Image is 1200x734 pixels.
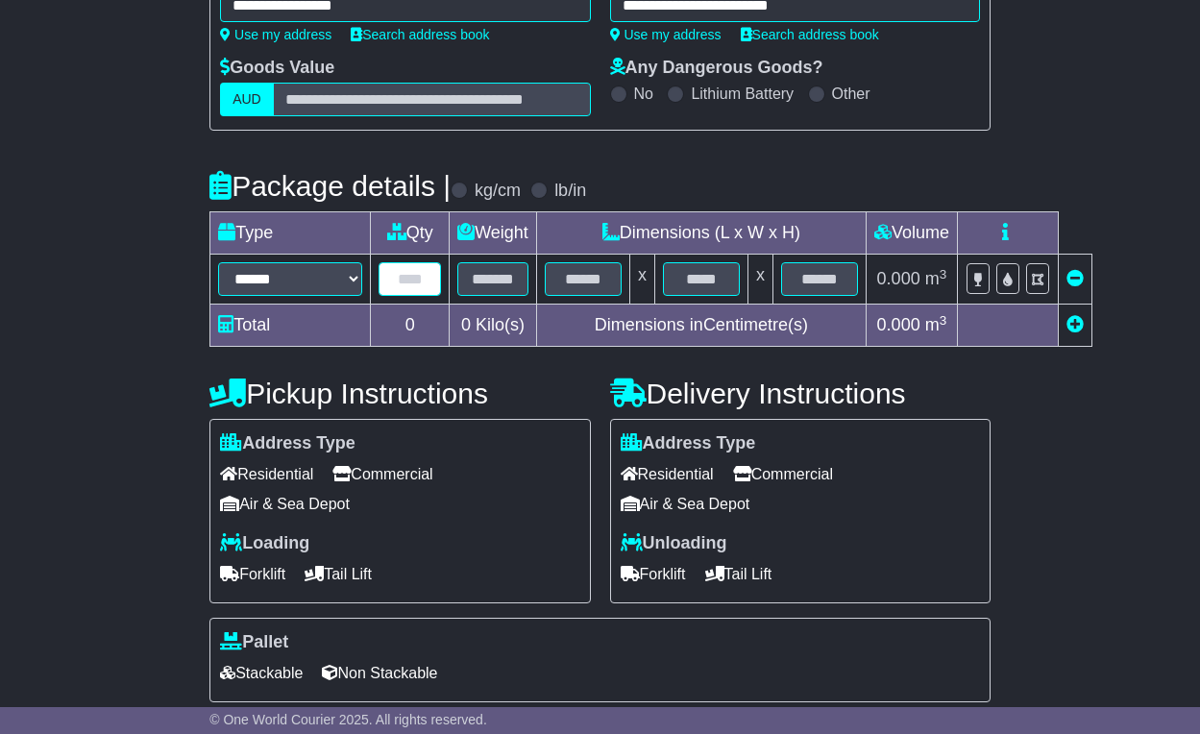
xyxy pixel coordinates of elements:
td: Weight [450,212,537,255]
td: Dimensions in Centimetre(s) [536,305,866,347]
a: Remove this item [1066,269,1084,288]
label: Pallet [220,632,288,653]
span: Forklift [621,559,686,589]
label: Lithium Battery [691,85,794,103]
span: Non Stackable [322,658,437,688]
td: Type [210,212,371,255]
label: Address Type [621,433,756,454]
label: Loading [220,533,309,554]
label: Address Type [220,433,355,454]
td: x [747,255,772,305]
label: Goods Value [220,58,334,79]
a: Use my address [220,27,331,42]
span: Residential [220,459,313,489]
span: Residential [621,459,714,489]
span: Commercial [332,459,432,489]
td: Kilo(s) [450,305,537,347]
td: Volume [866,212,957,255]
span: Air & Sea Depot [220,489,350,519]
label: Any Dangerous Goods? [610,58,823,79]
h4: Pickup Instructions [209,378,590,409]
span: m [925,269,947,288]
span: m [925,315,947,334]
span: 0 [461,315,471,334]
span: Tail Lift [705,559,772,589]
span: Commercial [733,459,833,489]
a: Search address book [741,27,879,42]
label: AUD [220,83,274,116]
label: No [634,85,653,103]
td: Qty [371,212,450,255]
td: 0 [371,305,450,347]
label: kg/cm [475,181,521,202]
td: Dimensions (L x W x H) [536,212,866,255]
a: Add new item [1066,315,1084,334]
h4: Package details | [209,170,451,202]
span: Air & Sea Depot [621,489,750,519]
span: 0.000 [877,269,920,288]
label: Other [832,85,870,103]
label: Unloading [621,533,727,554]
span: © One World Courier 2025. All rights reserved. [209,712,487,727]
a: Use my address [610,27,722,42]
sup: 3 [940,267,947,281]
span: Tail Lift [305,559,372,589]
h4: Delivery Instructions [610,378,991,409]
td: x [629,255,654,305]
span: Stackable [220,658,303,688]
td: Total [210,305,371,347]
sup: 3 [940,313,947,328]
label: lb/in [554,181,586,202]
a: Search address book [351,27,489,42]
span: 0.000 [877,315,920,334]
span: Forklift [220,559,285,589]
